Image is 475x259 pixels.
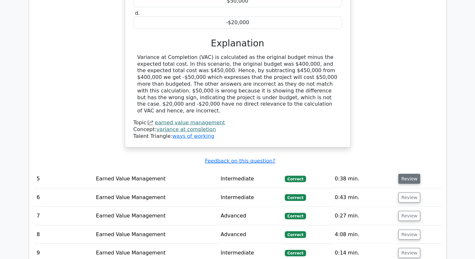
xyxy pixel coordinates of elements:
[134,120,342,126] div: Topic:
[218,188,282,207] td: Intermediate
[93,170,218,188] td: Earned Value Management
[218,207,282,225] td: Advanced
[398,174,420,184] button: Review
[332,207,396,225] td: 0:27 min.
[205,158,275,164] a: Feedback on this question?
[34,188,94,207] td: 6
[137,38,338,49] h3: Explanation
[398,211,420,221] button: Review
[332,188,396,207] td: 0:43 min.
[34,207,94,225] td: 7
[332,225,396,244] td: 4:08 min.
[218,225,282,244] td: Advanced
[155,120,225,126] a: earned value management
[156,126,216,132] a: variance at completion
[218,170,282,188] td: Intermediate
[285,250,306,256] span: Correct
[134,16,342,29] div: -$20,000
[172,133,214,139] a: ways of working
[34,225,94,244] td: 8
[137,54,338,114] div: Variance at Completion (VAC) is calculated as the original budget minus the expected total cost. ...
[93,188,218,207] td: Earned Value Management
[285,194,306,201] span: Correct
[398,230,420,240] button: Review
[285,231,306,238] span: Correct
[398,248,420,258] button: Review
[285,176,306,182] span: Correct
[93,207,218,225] td: Earned Value Management
[34,170,94,188] td: 5
[135,10,140,16] span: d.
[332,170,396,188] td: 0:38 min.
[134,126,342,133] div: Concept:
[398,193,420,203] button: Review
[134,120,342,139] div: Talent Triangle:
[285,213,306,219] span: Correct
[93,225,218,244] td: Earned Value Management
